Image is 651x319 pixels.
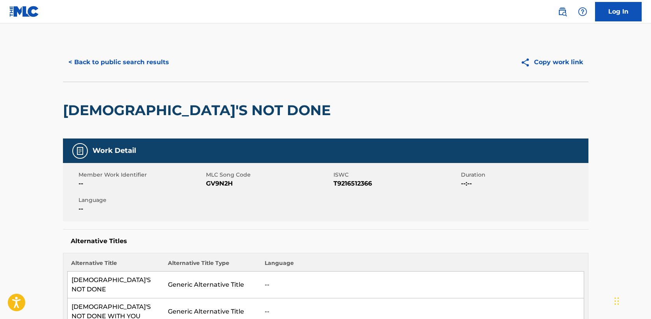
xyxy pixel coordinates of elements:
span: T9216512366 [333,179,459,188]
th: Language [261,259,584,272]
th: Alternative Title Type [164,259,261,272]
td: [DEMOGRAPHIC_DATA]'S NOT DONE [67,272,164,298]
span: Member Work Identifier [79,171,204,179]
td: -- [261,272,584,298]
img: Work Detail [75,146,85,156]
span: GV9N2H [206,179,332,188]
h5: Alternative Titles [71,237,581,245]
iframe: Resource Center [629,205,651,268]
th: Alternative Title [67,259,164,272]
h5: Work Detail [93,146,136,155]
div: Drag [614,289,619,313]
span: Duration [461,171,586,179]
img: MLC Logo [9,6,39,17]
a: Log In [595,2,642,21]
a: Public Search [555,4,570,19]
span: ISWC [333,171,459,179]
img: help [578,7,587,16]
img: Copy work link [520,58,534,67]
img: search [558,7,567,16]
span: -- [79,179,204,188]
button: Copy work link [515,53,588,72]
td: Generic Alternative Title [164,272,261,298]
h2: [DEMOGRAPHIC_DATA]'S NOT DONE [63,102,335,119]
span: MLC Song Code [206,171,332,179]
span: Language [79,196,204,204]
iframe: Chat Widget [612,282,651,319]
span: -- [79,204,204,214]
div: Help [575,4,590,19]
button: < Back to public search results [63,53,175,72]
span: --:-- [461,179,586,188]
